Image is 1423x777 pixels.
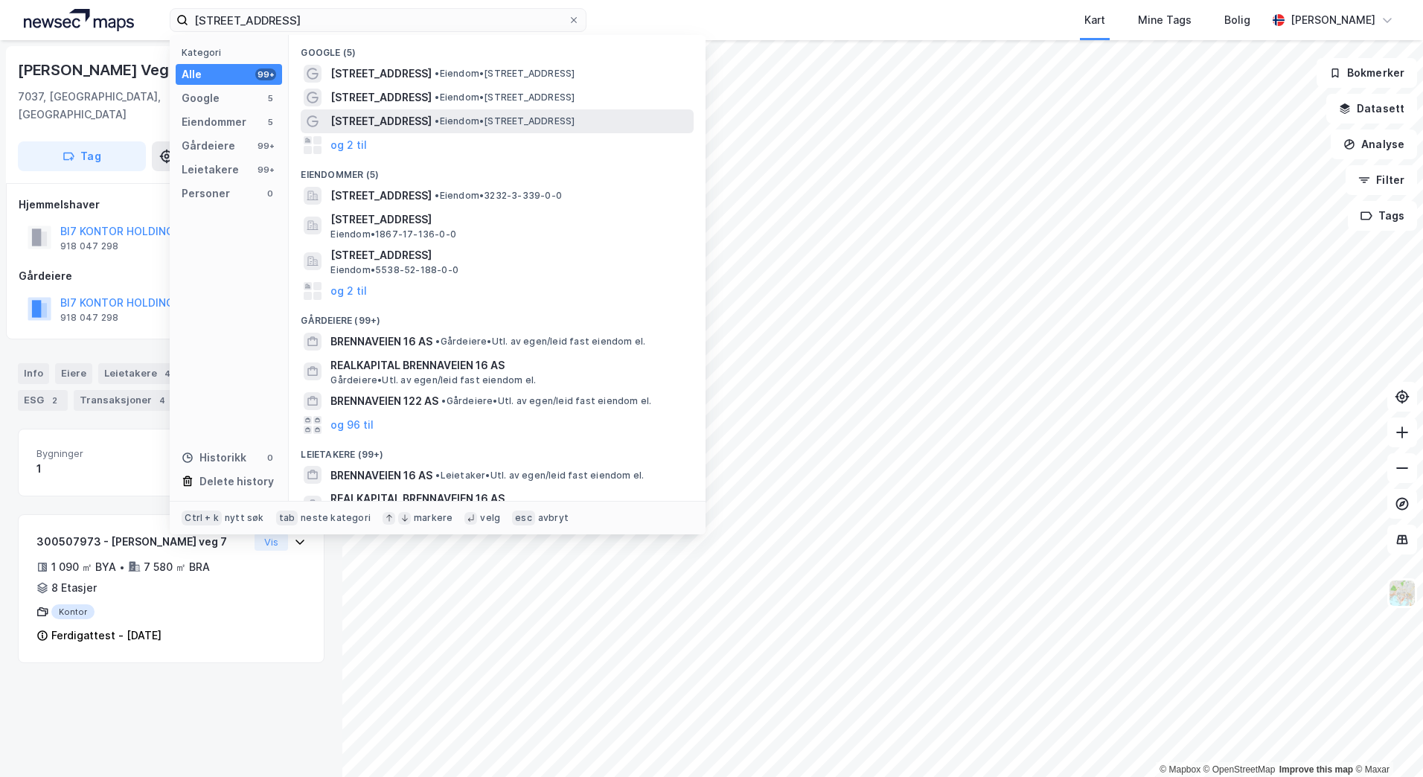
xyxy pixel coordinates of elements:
div: Eiere [55,363,92,384]
div: Ctrl + k [182,511,222,525]
img: logo.a4113a55bc3d86da70a041830d287a7e.svg [24,9,134,31]
button: Filter [1346,165,1417,195]
button: Bokmerker [1317,58,1417,88]
div: 918 047 298 [60,312,118,324]
div: Kart [1084,11,1105,29]
span: • [435,92,439,103]
div: Gårdeiere [19,267,324,285]
iframe: Chat Widget [1349,706,1423,777]
span: Gårdeiere • Utl. av egen/leid fast eiendom el. [330,374,536,386]
span: • [435,190,439,201]
div: avbryt [538,512,569,524]
div: Leietakere (99+) [289,437,706,464]
div: 99+ [255,164,276,176]
div: 0 [264,188,276,199]
button: og 2 til [330,136,367,154]
div: Kategori [182,47,282,58]
div: Personer [182,185,230,202]
div: 0 [264,452,276,464]
span: Bygninger [36,447,165,460]
div: Google [182,89,220,107]
div: 918 047 298 [60,240,118,252]
div: Delete history [199,473,274,490]
span: [STREET_ADDRESS] [330,65,432,83]
img: Z [1388,579,1416,607]
button: og 2 til [330,282,367,300]
span: BRENNAVEIEN 122 AS [330,392,438,410]
span: [STREET_ADDRESS] [330,187,432,205]
div: nytt søk [225,512,264,524]
div: velg [480,512,500,524]
span: Eiendom • 1867-17-136-0-0 [330,228,456,240]
button: Tags [1348,201,1417,231]
div: neste kategori [301,512,371,524]
input: Søk på adresse, matrikkel, gårdeiere, leietakere eller personer [188,9,568,31]
div: Hjemmelshaver [19,196,324,214]
div: 5 [264,92,276,104]
div: Google (5) [289,35,706,62]
span: Gårdeiere • Utl. av egen/leid fast eiendom el. [441,395,651,407]
span: [STREET_ADDRESS] [330,211,688,228]
div: ESG [18,390,68,411]
a: Improve this map [1279,764,1353,775]
div: Gårdeiere (99+) [289,303,706,330]
div: Bolig [1224,11,1250,29]
div: 2 [47,393,62,408]
span: REALKAPITAL BRENNAVEIEN 16 AS [330,356,688,374]
button: Tag [18,141,146,171]
button: og 96 til [330,416,374,434]
div: • [119,561,125,573]
span: Eiendom • [STREET_ADDRESS] [435,68,575,80]
span: Eiendom • [STREET_ADDRESS] [435,115,575,127]
div: 1 090 ㎡ BYA [51,558,116,576]
span: Leietaker • Utl. av egen/leid fast eiendom el. [435,470,644,482]
div: Kontrollprogram for chat [1349,706,1423,777]
span: • [435,68,439,79]
button: Analyse [1331,129,1417,159]
div: Leietakere [98,363,181,384]
span: Eiendom • 5538-52-188-0-0 [330,264,458,276]
span: [STREET_ADDRESS] [330,89,432,106]
span: Eiendom • 3232-3-339-0-0 [435,190,562,202]
div: 8 Etasjer [51,579,97,597]
div: Leietakere [182,161,239,179]
button: Datasett [1326,94,1417,124]
button: Vis [255,533,288,551]
a: OpenStreetMap [1203,764,1276,775]
a: Mapbox [1160,764,1200,775]
span: Eiendom • [STREET_ADDRESS] [435,92,575,103]
span: BRENNAVEIEN 16 AS [330,333,432,351]
div: 5 [264,116,276,128]
div: 4 [155,393,170,408]
div: Ferdigattest - [DATE] [51,627,162,645]
div: esc [512,511,535,525]
span: REALKAPITAL BRENNAVEIEN 16 AS [330,490,688,508]
div: [PERSON_NAME] [1291,11,1375,29]
div: Historikk [182,449,246,467]
span: • [441,395,446,406]
div: 1 [36,460,165,478]
div: Info [18,363,49,384]
div: 99+ [255,140,276,152]
div: 7 580 ㎡ BRA [144,558,210,576]
div: 99+ [255,68,276,80]
div: Eiendommer (5) [289,157,706,184]
div: Transaksjoner [74,390,176,411]
div: markere [414,512,453,524]
span: BRENNAVEIEN 16 AS [330,467,432,485]
div: [PERSON_NAME] Veg 7 [18,58,184,82]
span: Gårdeiere • Utl. av egen/leid fast eiendom el. [435,336,645,348]
span: • [435,470,440,481]
span: • [435,336,440,347]
span: • [435,115,439,127]
div: Eiendommer [182,113,246,131]
span: [STREET_ADDRESS] [330,246,688,264]
div: Alle [182,65,202,83]
div: 7037, [GEOGRAPHIC_DATA], [GEOGRAPHIC_DATA] [18,88,208,124]
div: 4 [160,366,175,381]
div: 300507973 - [PERSON_NAME] veg 7 [36,533,249,551]
div: tab [276,511,298,525]
div: Gårdeiere [182,137,235,155]
div: Mine Tags [1138,11,1192,29]
span: [STREET_ADDRESS] [330,112,432,130]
